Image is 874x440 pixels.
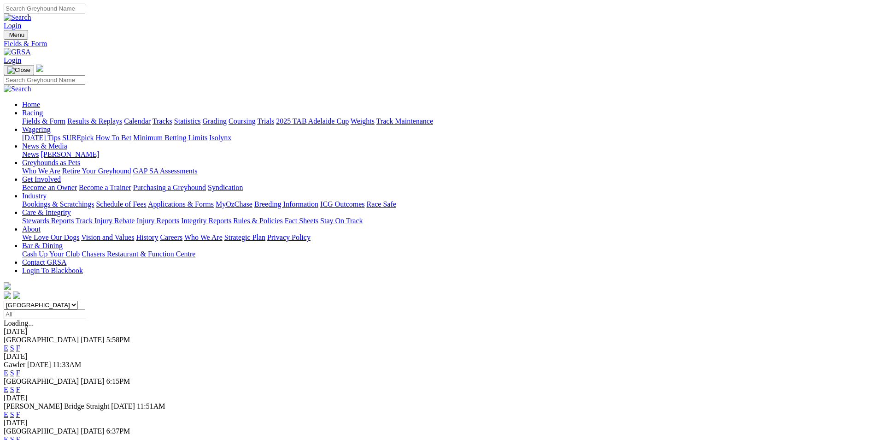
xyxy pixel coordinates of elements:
[285,217,318,225] a: Fact Sheets
[4,394,870,402] div: [DATE]
[22,225,41,233] a: About
[22,217,870,225] div: Care & Integrity
[62,134,94,142] a: SUREpick
[4,419,870,427] div: [DATE]
[4,361,25,369] span: Gawler
[4,377,79,385] span: [GEOGRAPHIC_DATA]
[4,13,31,22] img: Search
[81,427,105,435] span: [DATE]
[4,85,31,93] img: Search
[41,150,99,158] a: [PERSON_NAME]
[153,117,172,125] a: Tracks
[184,233,223,241] a: Who We Are
[96,134,132,142] a: How To Bet
[22,200,94,208] a: Bookings & Scratchings
[106,377,130,385] span: 6:15PM
[136,217,179,225] a: Injury Reports
[96,200,146,208] a: Schedule of Fees
[4,344,8,352] a: E
[76,217,135,225] a: Track Injury Rebate
[4,352,870,361] div: [DATE]
[111,402,135,410] span: [DATE]
[4,402,109,410] span: [PERSON_NAME] Bridge Straight
[203,117,227,125] a: Grading
[10,410,14,418] a: S
[4,30,28,40] button: Toggle navigation
[16,410,20,418] a: F
[22,192,47,200] a: Industry
[257,117,274,125] a: Trials
[106,336,130,344] span: 5:58PM
[79,184,131,191] a: Become a Trainer
[22,184,870,192] div: Get Involved
[81,233,134,241] a: Vision and Values
[4,291,11,299] img: facebook.svg
[4,4,85,13] input: Search
[22,167,870,175] div: Greyhounds as Pets
[82,250,195,258] a: Chasers Restaurant & Function Centre
[62,167,131,175] a: Retire Your Greyhound
[10,344,14,352] a: S
[22,250,80,258] a: Cash Up Your Club
[209,134,231,142] a: Isolynx
[276,117,349,125] a: 2025 TAB Adelaide Cup
[13,291,20,299] img: twitter.svg
[22,150,870,159] div: News & Media
[22,250,870,258] div: Bar & Dining
[4,336,79,344] span: [GEOGRAPHIC_DATA]
[22,208,71,216] a: Care & Integrity
[7,66,30,74] img: Close
[4,309,85,319] input: Select date
[351,117,375,125] a: Weights
[81,336,105,344] span: [DATE]
[320,217,363,225] a: Stay On Track
[137,402,165,410] span: 11:51AM
[366,200,396,208] a: Race Safe
[22,258,66,266] a: Contact GRSA
[9,31,24,38] span: Menu
[4,319,34,327] span: Loading...
[22,142,67,150] a: News & Media
[229,117,256,125] a: Coursing
[254,200,318,208] a: Breeding Information
[22,134,870,142] div: Wagering
[376,117,433,125] a: Track Maintenance
[22,125,51,133] a: Wagering
[208,184,243,191] a: Syndication
[22,175,61,183] a: Get Involved
[22,117,870,125] div: Racing
[22,167,60,175] a: Who We Are
[124,117,151,125] a: Calendar
[233,217,283,225] a: Rules & Policies
[16,386,20,393] a: F
[22,159,80,166] a: Greyhounds as Pets
[133,134,207,142] a: Minimum Betting Limits
[22,117,65,125] a: Fields & Form
[267,233,311,241] a: Privacy Policy
[216,200,252,208] a: MyOzChase
[181,217,231,225] a: Integrity Reports
[4,410,8,418] a: E
[16,369,20,377] a: F
[67,117,122,125] a: Results & Replays
[10,386,14,393] a: S
[22,101,40,108] a: Home
[27,361,51,369] span: [DATE]
[133,184,206,191] a: Purchasing a Greyhound
[22,134,60,142] a: [DATE] Tips
[22,150,39,158] a: News
[53,361,82,369] span: 11:33AM
[4,40,870,48] a: Fields & Form
[81,377,105,385] span: [DATE]
[22,109,43,117] a: Racing
[320,200,364,208] a: ICG Outcomes
[4,427,79,435] span: [GEOGRAPHIC_DATA]
[22,200,870,208] div: Industry
[22,217,74,225] a: Stewards Reports
[22,242,63,250] a: Bar & Dining
[10,369,14,377] a: S
[22,267,83,274] a: Login To Blackbook
[106,427,130,435] span: 6:37PM
[148,200,214,208] a: Applications & Forms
